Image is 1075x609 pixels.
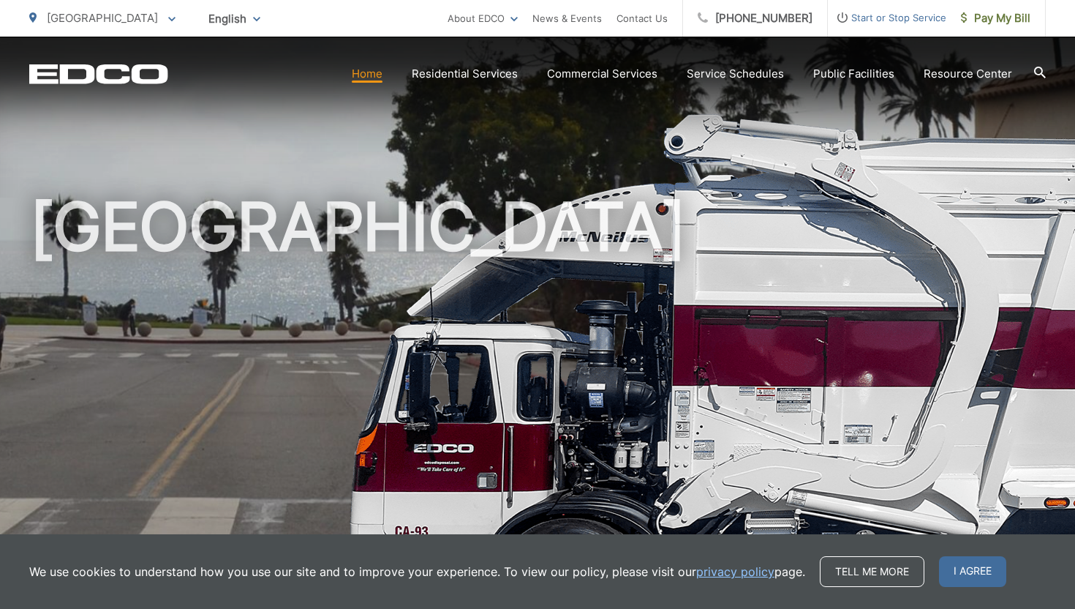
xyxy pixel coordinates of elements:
a: Resource Center [924,65,1012,83]
a: Commercial Services [547,65,657,83]
a: privacy policy [696,563,774,580]
a: EDCD logo. Return to the homepage. [29,64,168,84]
a: Service Schedules [687,65,784,83]
a: Tell me more [820,556,924,587]
span: I agree [939,556,1006,587]
a: About EDCO [448,10,518,27]
span: [GEOGRAPHIC_DATA] [47,11,158,25]
a: Public Facilities [813,65,894,83]
p: We use cookies to understand how you use our site and to improve your experience. To view our pol... [29,563,805,580]
span: Pay My Bill [961,10,1030,27]
a: Home [352,65,382,83]
span: English [197,6,271,31]
a: News & Events [532,10,602,27]
a: Contact Us [616,10,668,27]
a: Residential Services [412,65,518,83]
